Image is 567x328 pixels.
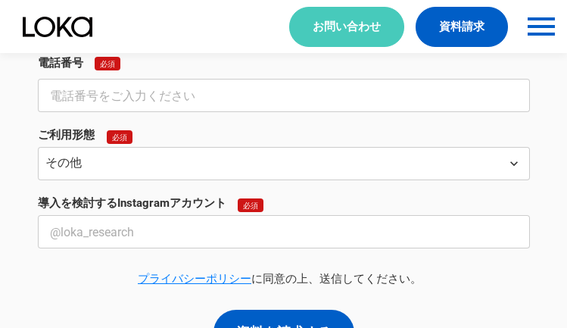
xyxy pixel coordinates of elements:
[112,133,127,142] p: 必須
[138,272,251,286] a: プライバシーポリシー
[523,8,559,45] button: menu
[38,195,226,211] p: 導入を検討するInstagramアカウント
[38,55,83,71] p: 電話番号
[38,79,530,112] input: 電話番号をご入力ください
[38,127,95,143] p: ご利用形態
[243,201,258,210] p: 必須
[416,7,508,47] a: 資料請求
[38,215,530,248] input: @loka_research
[30,271,530,287] p: に同意の上、送信してください。
[289,7,404,47] a: お問い合わせ
[100,59,115,68] p: 必須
